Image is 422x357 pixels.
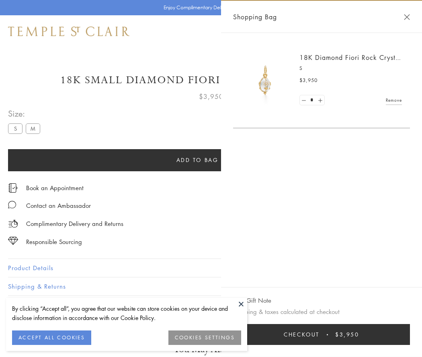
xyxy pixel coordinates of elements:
[299,76,318,84] span: $3,950
[176,156,219,164] span: Add to bag
[335,330,359,339] span: $3,950
[8,201,16,209] img: MessageIcon-01_2.svg
[233,324,410,345] button: Checkout $3,950
[233,295,271,306] button: Add Gift Note
[26,201,91,211] div: Contact an Ambassador
[386,96,402,105] a: Remove
[168,330,241,345] button: COOKIES SETTINGS
[8,149,387,171] button: Add to bag
[316,95,324,105] a: Set quantity to 2
[8,296,414,314] button: Gifting
[8,183,18,193] img: icon_appointment.svg
[8,73,414,87] h1: 18K Small Diamond Fiori Rock Crystal Amulet
[284,330,320,339] span: Checkout
[8,237,18,245] img: icon_sourcing.svg
[26,219,123,229] p: Complimentary Delivery and Returns
[300,95,308,105] a: Set quantity to 0
[233,307,410,317] p: Shipping & taxes calculated at checkout
[404,14,410,20] button: Close Shopping Bag
[199,91,223,102] span: $3,950
[26,183,84,192] a: Book an Appointment
[12,330,91,345] button: ACCEPT ALL COOKIES
[8,107,43,120] span: Size:
[8,219,18,229] img: icon_delivery.svg
[26,123,40,133] label: M
[8,27,129,36] img: Temple St. Clair
[241,56,289,105] img: P51889-E11FIORI
[12,304,241,322] div: By clicking “Accept all”, you agree that our website can store cookies on your device and disclos...
[233,12,277,22] span: Shopping Bag
[8,277,414,295] button: Shipping & Returns
[164,4,255,12] p: Enjoy Complimentary Delivery & Returns
[26,237,82,247] div: Responsible Sourcing
[299,64,402,72] p: S
[8,123,23,133] label: S
[8,259,414,277] button: Product Details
